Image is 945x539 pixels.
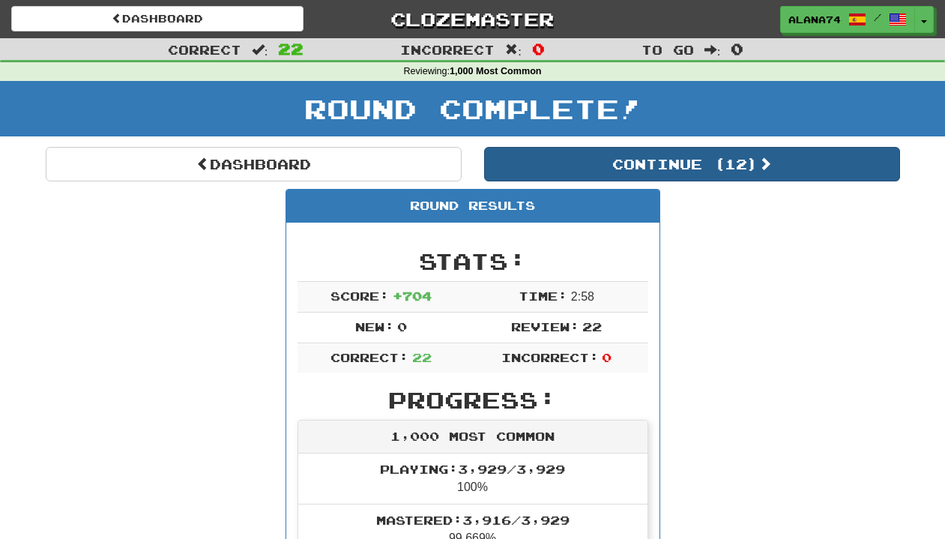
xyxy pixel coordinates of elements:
[298,249,648,274] h2: Stats:
[376,513,570,527] span: Mastered: 3,916 / 3,929
[298,388,648,412] h2: Progress:
[505,43,522,56] span: :
[501,350,599,364] span: Incorrect:
[46,147,462,181] a: Dashboard
[286,190,659,223] div: Round Results
[298,454,647,505] li: 100%
[380,462,565,476] span: Playing: 3,929 / 3,929
[532,40,545,58] span: 0
[788,13,841,26] span: Alana74
[602,350,612,364] span: 0
[874,12,881,22] span: /
[397,319,407,334] span: 0
[582,319,602,334] span: 22
[400,42,495,57] span: Incorrect
[355,319,394,334] span: New:
[704,43,721,56] span: :
[252,43,268,56] span: :
[641,42,694,57] span: To go
[330,350,408,364] span: Correct:
[326,6,618,32] a: Clozemaster
[330,289,389,303] span: Score:
[298,421,647,454] div: 1,000 Most Common
[278,40,304,58] span: 22
[450,66,541,76] strong: 1,000 Most Common
[511,319,579,334] span: Review:
[484,147,900,181] button: Continue (12)
[731,40,743,58] span: 0
[5,94,940,124] h1: Round Complete!
[571,290,594,303] span: 2 : 58
[168,42,241,57] span: Correct
[412,350,432,364] span: 22
[780,6,915,33] a: Alana74 /
[11,6,304,31] a: Dashboard
[519,289,567,303] span: Time:
[393,289,432,303] span: + 704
